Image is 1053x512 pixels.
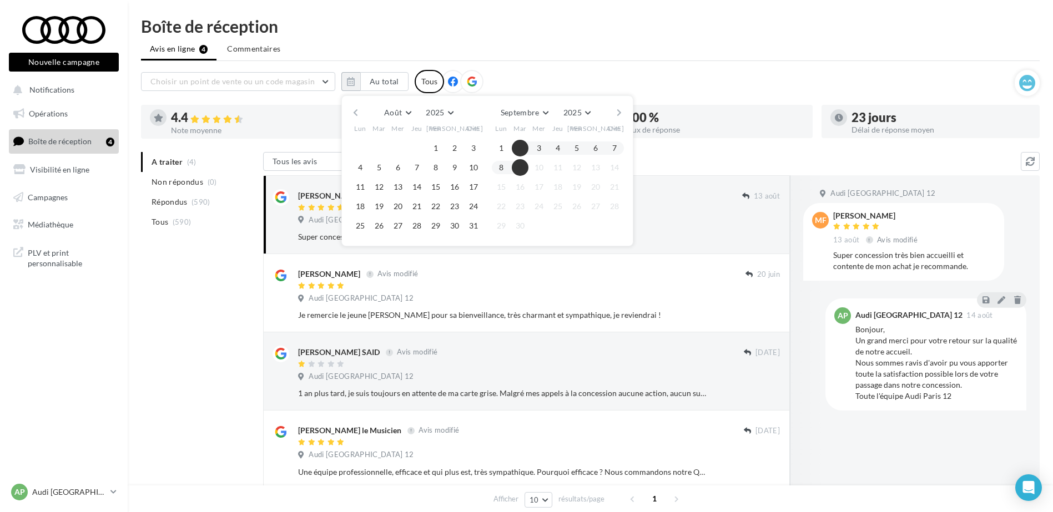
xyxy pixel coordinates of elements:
span: Jeu [411,124,422,133]
span: Notifications [29,85,74,95]
a: Médiathèque [7,213,121,236]
button: 16 [446,179,463,195]
span: Jeu [552,124,563,133]
button: 1 [427,140,444,156]
span: Mer [391,124,405,133]
span: (590) [192,197,210,206]
span: Lun [354,124,366,133]
a: Opérations [7,102,121,125]
span: Afficher [493,494,518,504]
a: Campagnes [7,186,121,209]
span: Avis modifié [419,426,459,435]
button: 26 [568,198,585,215]
button: 20 [587,179,604,195]
span: Visibilité en ligne [30,165,89,174]
div: Taux de réponse [625,126,804,134]
div: Une équipe professionnelle, efficace et qui plus est, très sympathique. Pourquoi efficace ? Nous ... [298,467,708,478]
span: 1 [646,490,663,508]
span: 13 août [754,191,780,201]
span: Dim [608,124,621,133]
div: 4 [106,138,114,146]
div: 100 % [625,111,804,124]
span: Lun [495,124,507,133]
span: Audi [GEOGRAPHIC_DATA] 12 [309,450,414,460]
button: Août [380,105,415,120]
button: 30 [512,217,528,234]
button: 8 [427,159,444,176]
button: 31 [465,217,482,234]
button: 19 [371,198,387,215]
span: [DATE] [755,348,780,358]
button: 2 [512,140,528,156]
span: Août [384,108,402,117]
button: 17 [531,179,547,195]
span: 14 août [966,312,992,319]
div: Tous [415,70,444,93]
span: Boîte de réception [28,136,92,146]
button: 10 [531,159,547,176]
span: (0) [208,178,217,186]
button: 28 [409,217,425,234]
button: 15 [493,179,510,195]
span: AP [838,310,848,321]
button: 6 [587,140,604,156]
span: Mar [372,124,386,133]
span: Audi [GEOGRAPHIC_DATA] 12 [309,293,414,303]
button: 6 [390,159,406,176]
button: 3 [531,140,547,156]
button: 12 [568,159,585,176]
button: 2 [446,140,463,156]
span: Avis modifié [377,270,418,278]
span: Audi [GEOGRAPHIC_DATA] 12 [309,372,414,382]
button: 23 [512,198,528,215]
button: 11 [550,159,566,176]
span: Audi [GEOGRAPHIC_DATA] 12 [830,189,935,199]
span: 2025 [563,108,582,117]
button: 17 [465,179,482,195]
button: 24 [531,198,547,215]
span: MF [815,215,827,226]
div: [PERSON_NAME] SAID [298,347,380,358]
button: 1 [493,140,510,156]
button: 5 [568,140,585,156]
span: Répondus [152,196,188,207]
div: Note moyenne [171,126,350,134]
span: [PERSON_NAME] [426,124,483,133]
span: 10 [530,495,539,504]
button: 9 [512,159,528,176]
button: 26 [371,217,387,234]
button: 22 [493,198,510,215]
button: 27 [390,217,406,234]
button: 4 [352,159,369,176]
span: PLV et print personnalisable [28,245,114,269]
span: 2025 [426,108,444,117]
span: [PERSON_NAME] [567,124,624,133]
button: 2025 [421,105,457,120]
button: 10 [525,492,553,508]
button: 25 [352,217,369,234]
button: 29 [493,217,510,234]
button: 19 [568,179,585,195]
a: Visibilité en ligne [7,158,121,181]
span: Avis modifié [877,235,918,244]
button: 21 [409,198,425,215]
div: [PERSON_NAME] [833,212,920,220]
div: [PERSON_NAME] le Musicien [298,425,401,436]
button: Septembre [496,105,553,120]
button: 5 [371,159,387,176]
a: AP Audi [GEOGRAPHIC_DATA] [9,481,119,503]
span: Mer [532,124,546,133]
button: 16 [512,179,528,195]
span: Tous [152,216,168,227]
button: 24 [465,198,482,215]
div: 4.4 [171,111,350,124]
button: 14 [606,159,623,176]
span: Septembre [501,108,540,117]
button: 18 [550,179,566,195]
div: [PERSON_NAME] [298,190,360,201]
button: 30 [446,217,463,234]
span: [DATE] [755,426,780,436]
button: Nouvelle campagne [9,53,119,72]
span: résultats/page [558,494,604,504]
span: 13 août [833,235,859,245]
